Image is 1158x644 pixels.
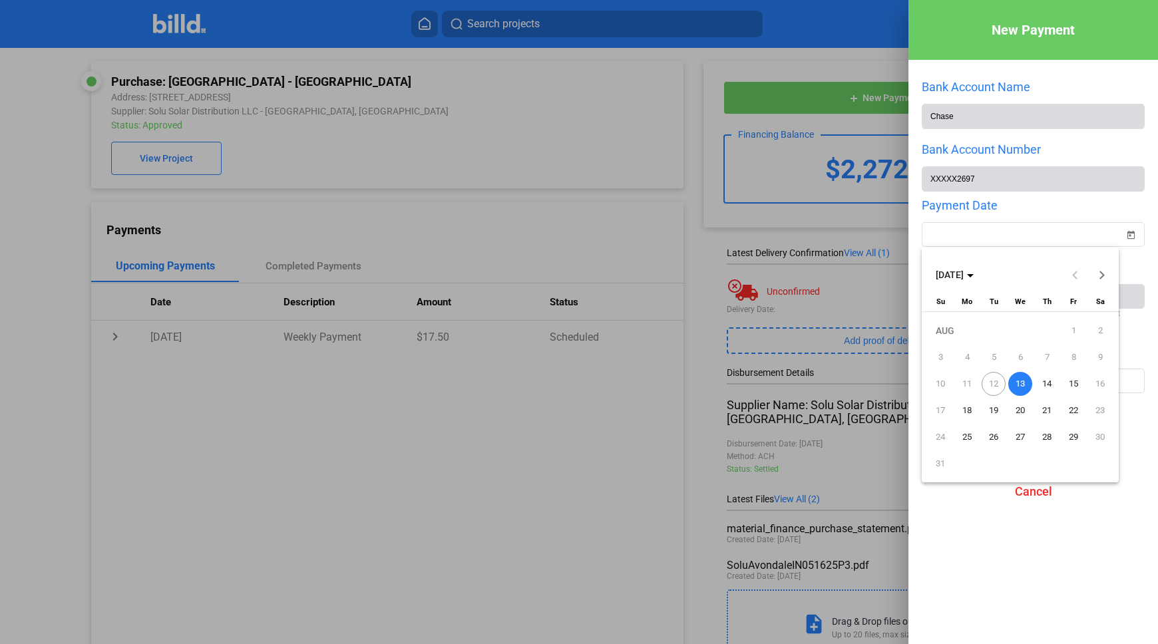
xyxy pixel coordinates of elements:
span: 7 [1035,345,1059,369]
button: August 13, 2025 [1007,371,1034,397]
span: 13 [1008,372,1032,396]
span: 16 [1088,372,1112,396]
span: 10 [928,372,952,396]
button: August 6, 2025 [1007,344,1034,371]
button: August 22, 2025 [1060,397,1087,424]
button: August 23, 2025 [1087,397,1113,424]
button: August 7, 2025 [1034,344,1060,371]
button: August 17, 2025 [927,397,954,424]
span: 2 [1088,319,1112,343]
button: August 26, 2025 [980,424,1007,450]
button: August 8, 2025 [1060,344,1087,371]
span: 26 [982,425,1006,449]
span: 1 [1061,319,1085,343]
span: Sa [1096,297,1105,306]
span: Tu [990,297,998,306]
button: August 25, 2025 [954,424,980,450]
span: We [1015,297,1026,306]
button: August 12, 2025 [980,371,1007,397]
span: 28 [1035,425,1059,449]
span: 24 [928,425,952,449]
span: [DATE] [936,269,964,280]
span: 25 [955,425,979,449]
span: 21 [1035,399,1059,422]
td: AUG [927,317,1060,344]
button: August 15, 2025 [1060,371,1087,397]
span: 11 [955,372,979,396]
span: 17 [928,399,952,422]
span: 14 [1035,372,1059,396]
button: August 30, 2025 [1087,424,1113,450]
span: 15 [1061,372,1085,396]
button: August 31, 2025 [927,450,954,477]
button: August 18, 2025 [954,397,980,424]
button: August 29, 2025 [1060,424,1087,450]
button: August 16, 2025 [1087,371,1113,397]
span: 23 [1088,399,1112,422]
span: Mo [962,297,972,306]
span: Fr [1070,297,1077,306]
button: August 5, 2025 [980,344,1007,371]
span: 22 [1061,399,1085,422]
button: August 20, 2025 [1007,397,1034,424]
button: August 9, 2025 [1087,344,1113,371]
button: Choose month and year [930,263,979,287]
span: 27 [1008,425,1032,449]
span: Th [1043,297,1052,306]
span: 31 [928,452,952,476]
button: August 28, 2025 [1034,424,1060,450]
span: 19 [982,399,1006,422]
button: August 21, 2025 [1034,397,1060,424]
span: 20 [1008,399,1032,422]
span: 5 [982,345,1006,369]
button: August 3, 2025 [927,344,954,371]
span: 29 [1061,425,1085,449]
span: 12 [982,372,1006,396]
span: 6 [1008,345,1032,369]
button: August 27, 2025 [1007,424,1034,450]
button: August 11, 2025 [954,371,980,397]
button: August 10, 2025 [927,371,954,397]
span: 4 [955,345,979,369]
button: August 2, 2025 [1087,317,1113,344]
button: Next month [1089,261,1115,288]
span: 30 [1088,425,1112,449]
span: 8 [1061,345,1085,369]
button: August 19, 2025 [980,397,1007,424]
span: Su [936,297,945,306]
span: 18 [955,399,979,422]
span: 3 [928,345,952,369]
button: August 4, 2025 [954,344,980,371]
span: 9 [1088,345,1112,369]
button: August 14, 2025 [1034,371,1060,397]
button: August 1, 2025 [1060,317,1087,344]
button: August 24, 2025 [927,424,954,450]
